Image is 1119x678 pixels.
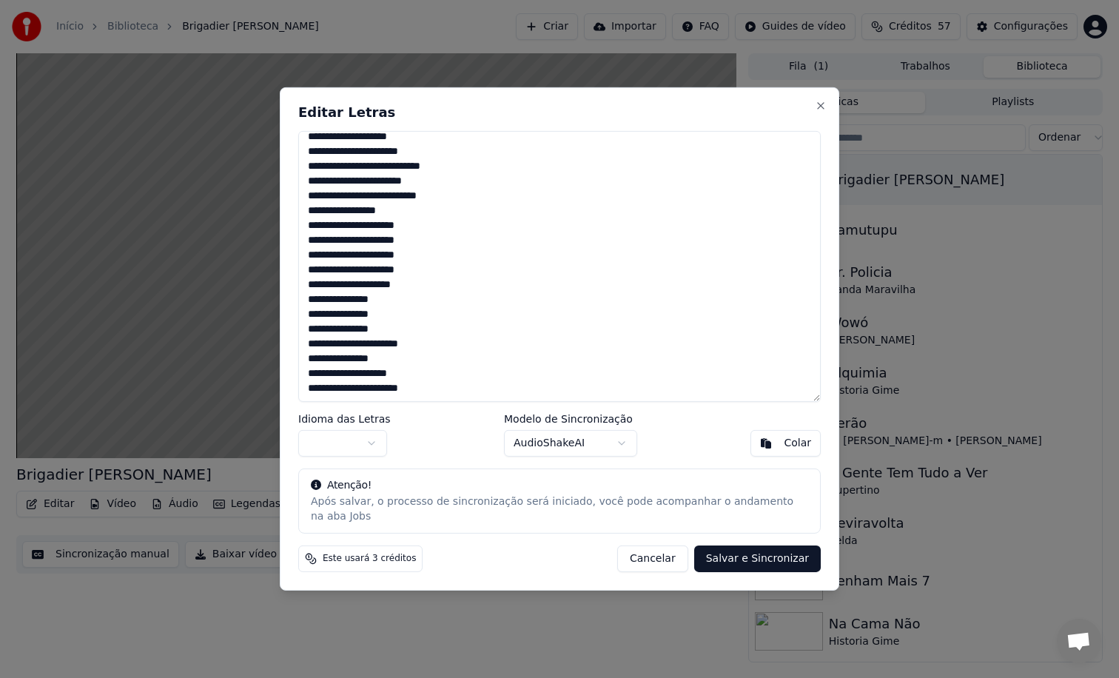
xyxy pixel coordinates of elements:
[298,106,821,119] h2: Editar Letras
[617,546,688,572] button: Cancelar
[311,494,808,524] div: Após salvar, o processo de sincronização será iniciado, você pode acompanhar o andamento na aba Jobs
[323,553,416,565] span: Este usará 3 créditos
[298,414,391,424] label: Idioma das Letras
[694,546,821,572] button: Salvar e Sincronizar
[784,436,811,451] div: Colar
[311,478,808,493] div: Atenção!
[750,430,821,457] button: Colar
[504,414,637,424] label: Modelo de Sincronização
